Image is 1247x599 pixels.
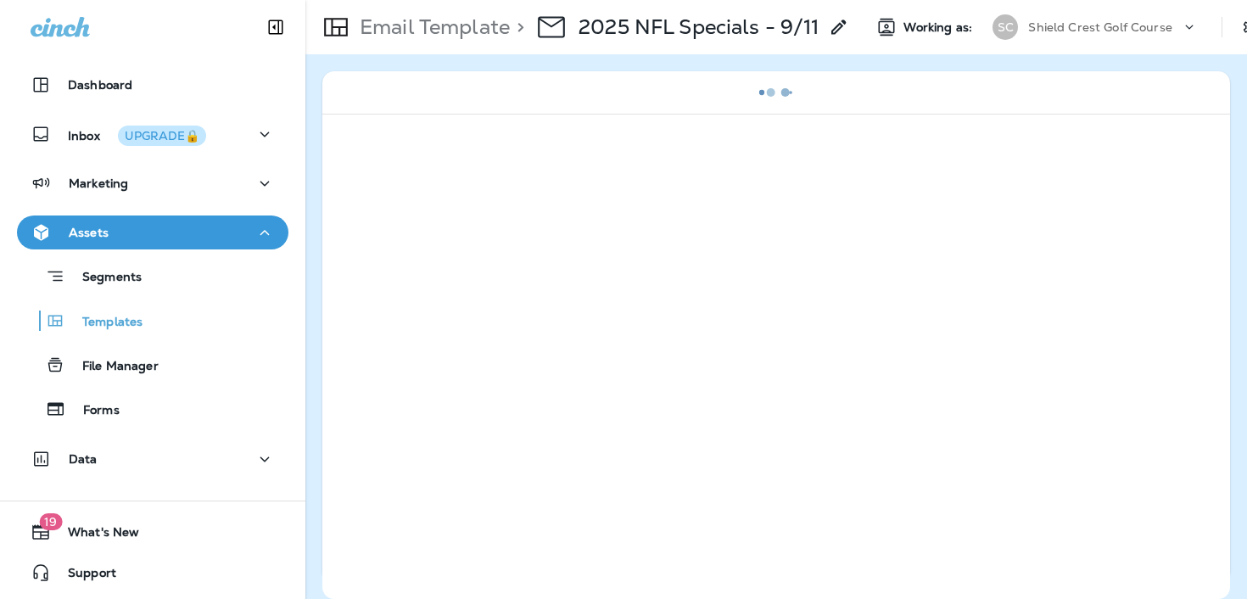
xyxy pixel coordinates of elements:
button: Support [17,556,288,590]
button: 19What's New [17,515,288,549]
button: File Manager [17,347,288,383]
p: 2025 NFL Specials - 9/11 [579,14,819,40]
button: Forms [17,391,288,427]
button: UPGRADE🔒 [118,126,206,146]
p: Segments [65,270,142,287]
span: 19 [39,513,62,530]
span: What's New [51,525,139,546]
p: Dashboard [68,78,132,92]
div: UPGRADE🔒 [125,130,199,142]
p: Inbox [68,126,206,143]
p: > [510,14,524,40]
p: File Manager [65,359,159,375]
div: SC [993,14,1018,40]
button: Templates [17,303,288,339]
button: Assets [17,216,288,249]
button: Segments [17,258,288,294]
span: Working as: [903,20,976,35]
p: Shield Crest Golf Course [1028,20,1172,34]
p: Email Template [353,14,510,40]
p: Assets [69,226,109,239]
p: Forms [66,403,120,419]
button: Marketing [17,166,288,200]
button: InboxUPGRADE🔒 [17,117,288,151]
p: Data [69,452,98,466]
button: Collapse Sidebar [252,10,299,44]
p: Templates [65,315,143,331]
button: Dashboard [17,68,288,102]
button: Data [17,442,288,476]
p: Marketing [69,176,128,190]
span: Support [51,566,116,586]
